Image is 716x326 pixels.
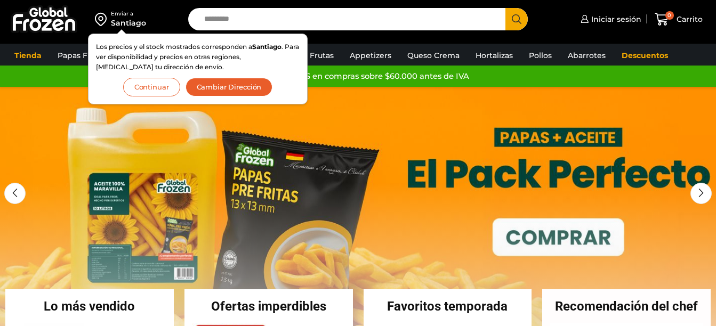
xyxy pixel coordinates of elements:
[344,45,397,66] a: Appetizers
[562,45,611,66] a: Abarrotes
[111,10,146,18] div: Enviar a
[578,9,641,30] a: Iniciar sesión
[690,183,712,204] div: Next slide
[364,300,532,313] h2: Favoritos temporada
[652,7,705,32] a: 0 Carrito
[184,300,353,313] h2: Ofertas imperdibles
[665,11,674,20] span: 0
[111,18,146,28] div: Santiago
[402,45,465,66] a: Queso Crema
[96,42,300,72] p: Los precios y el stock mostrados corresponden a . Para ver disponibilidad y precios en otras regi...
[674,14,703,25] span: Carrito
[52,45,109,66] a: Papas Fritas
[252,43,281,51] strong: Santiago
[186,78,273,96] button: Cambiar Dirección
[524,45,557,66] a: Pollos
[542,300,711,313] h2: Recomendación del chef
[470,45,518,66] a: Hortalizas
[9,45,47,66] a: Tienda
[4,183,26,204] div: Previous slide
[95,10,111,28] img: address-field-icon.svg
[589,14,641,25] span: Iniciar sesión
[616,45,673,66] a: Descuentos
[123,78,180,96] button: Continuar
[5,300,174,313] h2: Lo más vendido
[505,8,528,30] button: Search button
